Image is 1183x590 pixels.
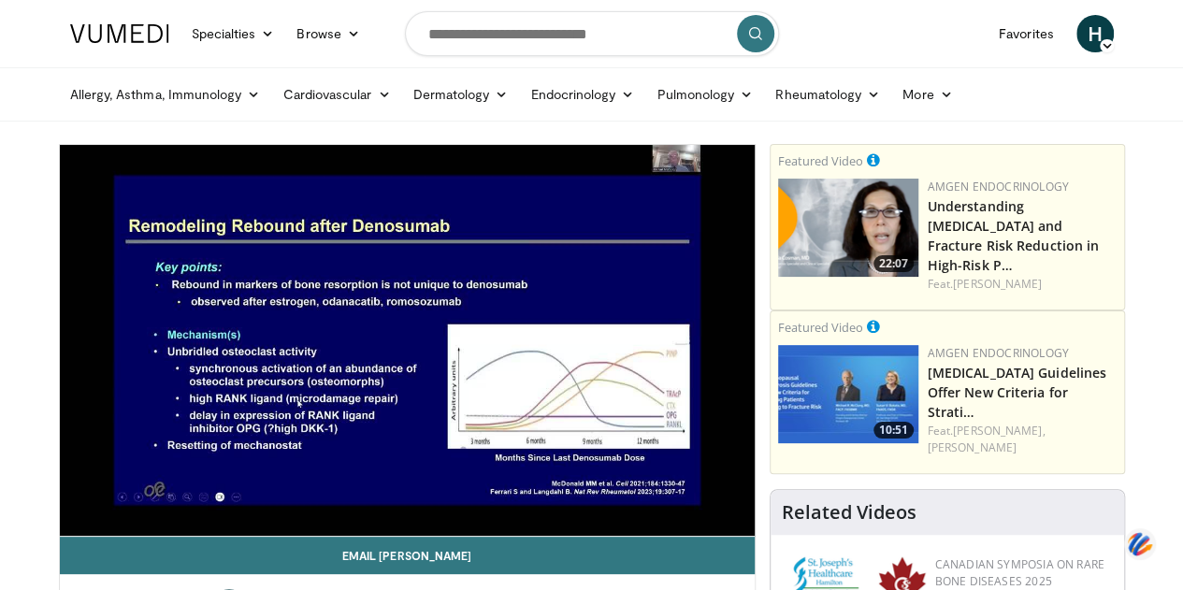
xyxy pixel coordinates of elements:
[778,152,863,169] small: Featured Video
[778,179,918,277] a: 22:07
[782,501,916,524] h4: Related Videos
[402,76,520,113] a: Dermatology
[928,423,1117,456] div: Feat.
[60,145,755,537] video-js: Video Player
[70,24,169,43] img: VuMedi Logo
[285,15,371,52] a: Browse
[935,556,1104,589] a: Canadian Symposia on Rare Bone Diseases 2025
[988,15,1065,52] a: Favorites
[928,276,1117,293] div: Feat.
[873,422,914,439] span: 10:51
[928,179,1069,194] a: Amgen Endocrinology
[519,76,645,113] a: Endocrinology
[778,179,918,277] img: c9a25db3-4db0-49e1-a46f-17b5c91d58a1.png.150x105_q85_crop-smart_upscale.png
[891,76,963,113] a: More
[645,76,764,113] a: Pulmonology
[953,423,1045,439] a: [PERSON_NAME],
[953,276,1042,292] a: [PERSON_NAME]
[1124,527,1156,562] img: svg+xml;base64,PHN2ZyB3aWR0aD0iNDQiIGhlaWdodD0iNDQiIHZpZXdCb3g9IjAgMCA0NCA0NCIgZmlsbD0ibm9uZSIgeG...
[60,537,755,574] a: Email [PERSON_NAME]
[928,197,1100,274] a: Understanding [MEDICAL_DATA] and Fracture Risk Reduction in High-Risk P…
[778,319,863,336] small: Featured Video
[180,15,286,52] a: Specialties
[764,76,891,113] a: Rheumatology
[928,345,1069,361] a: Amgen Endocrinology
[873,255,914,272] span: 22:07
[778,345,918,443] img: 7b525459-078d-43af-84f9-5c25155c8fbb.png.150x105_q85_crop-smart_upscale.jpg
[59,76,272,113] a: Allergy, Asthma, Immunology
[928,439,1017,455] a: [PERSON_NAME]
[405,11,779,56] input: Search topics, interventions
[271,76,401,113] a: Cardiovascular
[778,345,918,443] a: 10:51
[1076,15,1114,52] a: H
[928,364,1107,421] a: [MEDICAL_DATA] Guidelines Offer New Criteria for Strati…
